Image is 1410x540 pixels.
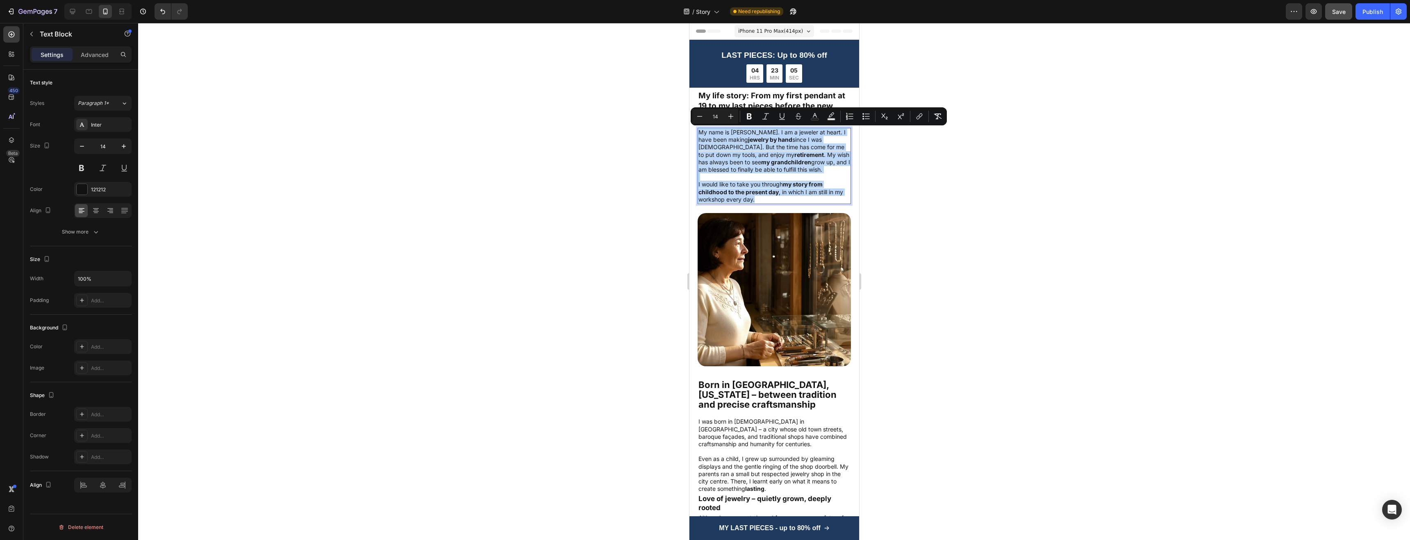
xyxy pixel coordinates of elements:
[54,7,57,16] p: 7
[91,432,130,440] div: Add...
[1355,3,1390,20] button: Publish
[30,79,52,86] div: Text style
[30,121,40,128] div: Font
[30,480,53,491] div: Align
[30,254,52,265] div: Size
[30,186,43,193] div: Color
[691,107,947,125] div: Editor contextual toolbar
[75,271,131,286] input: Auto
[41,50,64,59] p: Settings
[30,322,70,334] div: Background
[30,521,132,534] button: Delete element
[30,432,46,439] div: Corner
[91,186,130,193] div: 121212
[30,453,49,461] div: Shadow
[30,141,52,152] div: Size
[91,297,130,304] div: Add...
[91,121,130,129] div: Inter
[30,411,46,418] div: Border
[1332,8,1346,15] span: Save
[40,29,109,39] p: Text Block
[6,150,20,157] div: Beta
[30,343,43,350] div: Color
[30,297,49,304] div: Padding
[3,3,61,20] button: 7
[58,522,103,532] div: Delete element
[91,343,130,351] div: Add...
[692,7,694,16] span: /
[62,228,100,236] div: Show more
[74,96,132,111] button: Paragraph 1*
[1362,7,1383,16] div: Publish
[91,411,130,418] div: Add...
[30,205,53,216] div: Align
[696,7,710,16] span: Story
[8,87,20,94] div: 450
[78,100,109,107] span: Paragraph 1*
[30,225,132,239] button: Show more
[30,364,44,372] div: Image
[30,100,44,107] div: Styles
[30,390,56,401] div: Shape
[1382,500,1402,520] div: Open Intercom Messenger
[30,275,43,282] div: Width
[91,454,130,461] div: Add...
[155,3,188,20] div: Undo/Redo
[81,50,109,59] p: Advanced
[91,365,130,372] div: Add...
[738,8,780,15] span: Need republishing
[1325,3,1352,20] button: Save
[689,23,859,540] iframe: Design area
